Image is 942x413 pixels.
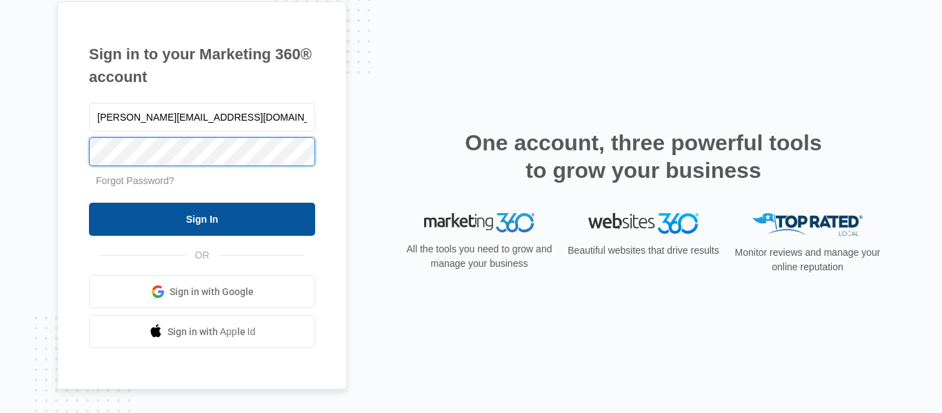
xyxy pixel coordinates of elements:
a: Sign in with Google [89,275,315,308]
span: Sign in with Apple Id [168,325,256,339]
input: Email [89,103,315,132]
a: Forgot Password? [96,175,174,186]
input: Sign In [89,203,315,236]
img: Websites 360 [588,213,699,233]
p: Beautiful websites that drive results [566,243,721,258]
img: Top Rated Local [752,213,863,236]
span: OR [186,248,219,263]
p: All the tools you need to grow and manage your business [402,242,557,271]
span: Sign in with Google [170,285,254,299]
h2: One account, three powerful tools to grow your business [461,129,826,184]
h1: Sign in to your Marketing 360® account [89,43,315,88]
img: Marketing 360 [424,213,534,232]
p: Monitor reviews and manage your online reputation [730,245,885,274]
a: Sign in with Apple Id [89,315,315,348]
